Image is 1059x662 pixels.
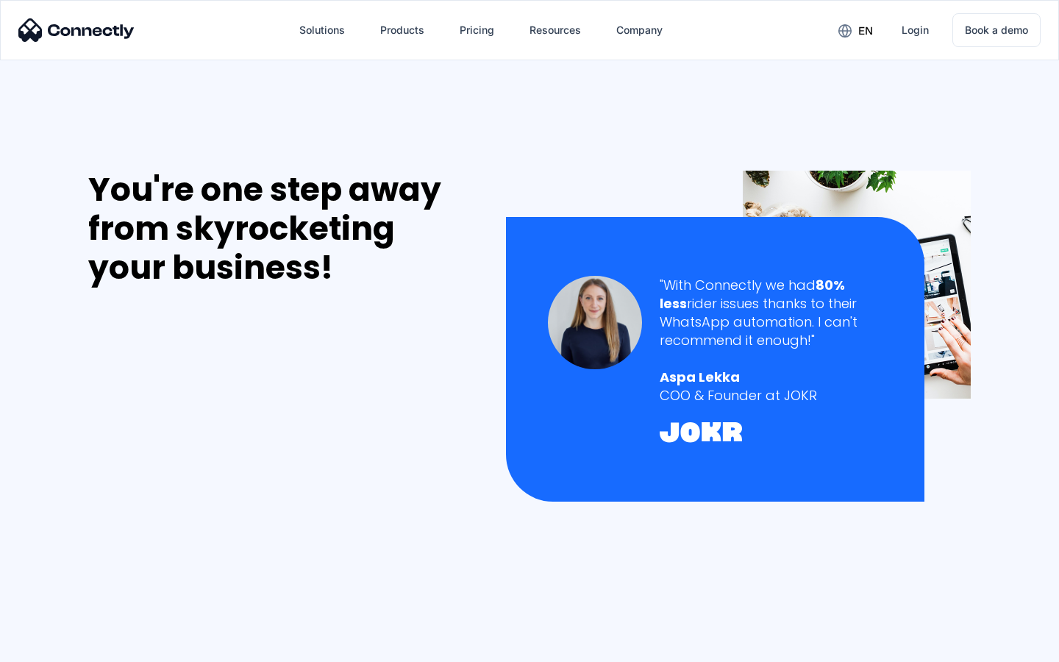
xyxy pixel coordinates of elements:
[299,20,345,40] div: Solutions
[88,171,475,287] div: You're one step away from skyrocketing your business!
[660,386,883,405] div: COO & Founder at JOKR
[890,13,941,48] a: Login
[660,368,740,386] strong: Aspa Lekka
[660,276,883,350] div: "With Connectly we had rider issues thanks to their WhatsApp automation. I can't recommend it eno...
[29,636,88,657] ul: Language list
[952,13,1041,47] a: Book a demo
[902,20,929,40] div: Login
[448,13,506,48] a: Pricing
[660,276,845,313] strong: 80% less
[529,20,581,40] div: Resources
[380,20,424,40] div: Products
[858,21,873,41] div: en
[15,636,88,657] aside: Language selected: English
[460,20,494,40] div: Pricing
[88,305,309,642] iframe: Form 0
[616,20,663,40] div: Company
[18,18,135,42] img: Connectly Logo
